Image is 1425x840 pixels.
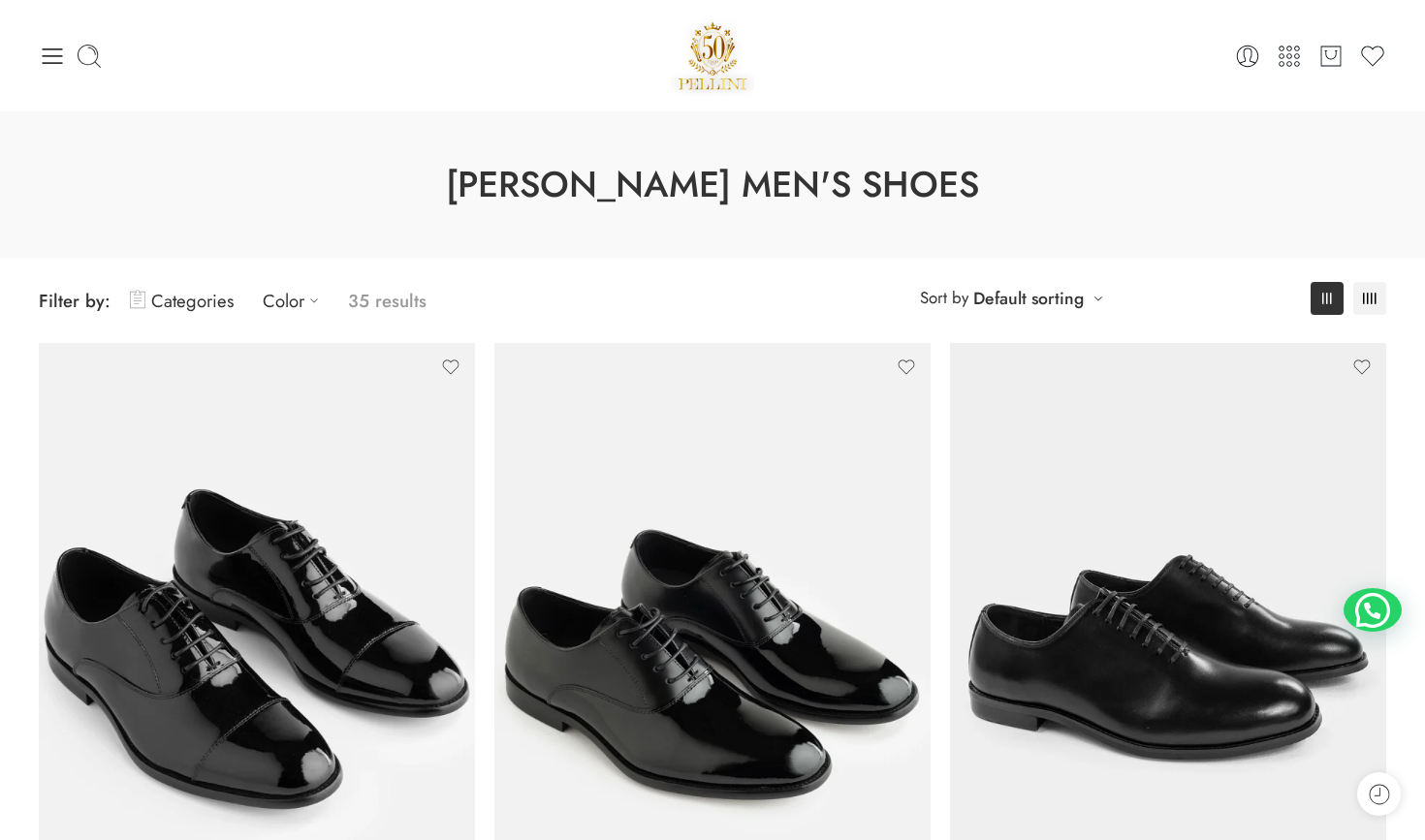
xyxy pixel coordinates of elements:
[348,278,427,324] p: 35 results
[263,278,329,324] a: Color
[920,282,968,314] span: Sort by
[1359,43,1386,70] a: Wishlist
[671,15,754,97] a: Pellini -
[48,160,1377,210] h1: [PERSON_NAME] Men's Shoes
[671,15,754,97] img: Pellini
[973,285,1084,312] a: Default sorting
[1317,43,1345,70] a: Cart
[1234,43,1261,70] a: Login / Register
[39,288,111,314] span: Filter by:
[130,278,234,324] a: Categories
